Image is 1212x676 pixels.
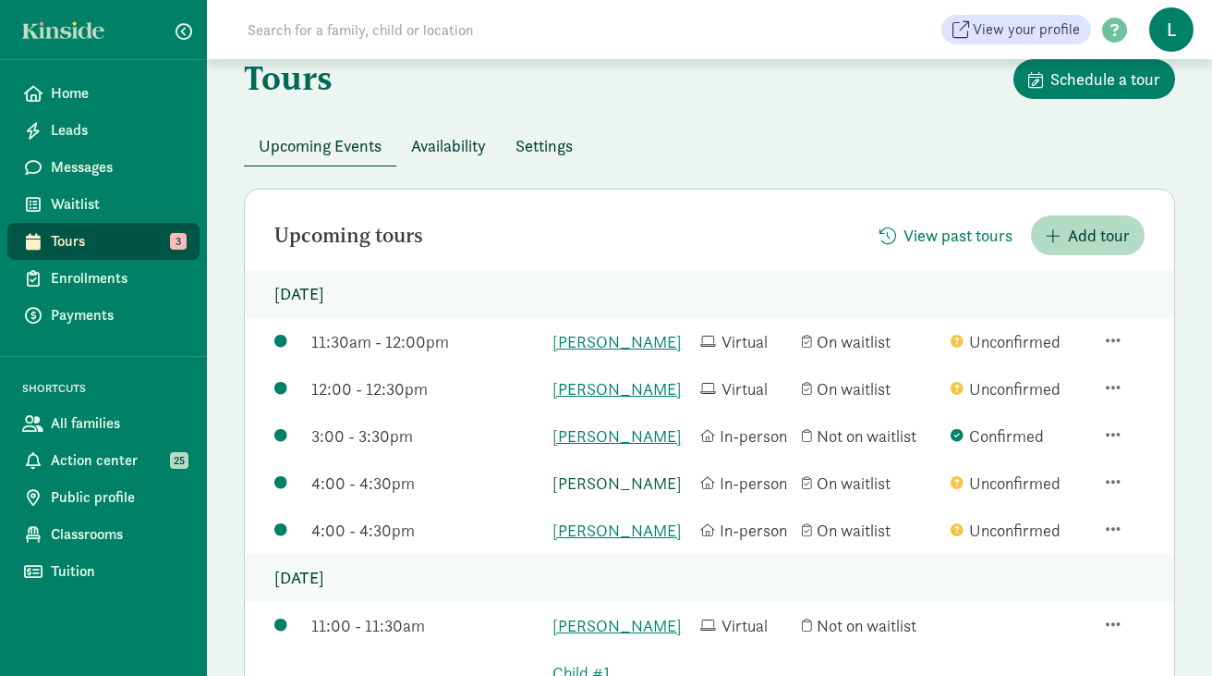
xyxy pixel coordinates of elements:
[1149,7,1194,52] span: L
[973,18,1080,41] span: View your profile
[700,518,793,543] div: In-person
[311,471,543,496] div: 4:00 - 4:30pm
[244,59,333,96] h1: Tours
[311,424,543,449] div: 3:00 - 3:30pm
[170,452,188,469] span: 25
[51,412,185,435] span: All families
[552,329,691,354] a: [PERSON_NAME]
[951,471,1089,496] div: Unconfirmed
[1031,215,1145,255] button: Add tour
[51,230,185,252] span: Tours
[51,156,185,178] span: Messages
[552,518,691,543] a: [PERSON_NAME]
[170,233,187,250] span: 3
[311,376,543,401] div: 12:00 - 12:30pm
[1120,587,1212,676] iframe: Chat Widget
[501,126,588,166] button: Settings
[51,523,185,546] span: Classrooms
[311,329,543,354] div: 11:30am - 12:00pm
[245,554,1174,602] p: [DATE]
[700,376,793,401] div: Virtual
[941,15,1091,44] a: View your profile
[7,553,200,590] a: Tuition
[51,560,185,583] span: Tuition
[802,471,940,496] div: On waitlist
[1013,59,1175,99] button: Schedule a tour
[7,479,200,516] a: Public profile
[51,486,185,509] span: Public profile
[7,442,200,479] a: Action center 25
[396,126,501,166] button: Availability
[802,613,940,638] div: Not on waitlist
[51,267,185,289] span: Enrollments
[1068,223,1130,248] span: Add tour
[7,75,200,112] a: Home
[802,518,940,543] div: On waitlist
[7,405,200,442] a: All families
[51,119,185,141] span: Leads
[802,329,940,354] div: On waitlist
[311,613,543,638] div: 11:00 - 11:30am
[951,376,1089,401] div: Unconfirmed
[7,112,200,149] a: Leads
[515,133,573,158] span: Settings
[7,260,200,297] a: Enrollments
[552,613,691,638] a: [PERSON_NAME]
[1050,67,1160,92] span: Schedule a tour
[951,329,1089,354] div: Unconfirmed
[245,270,1174,318] p: [DATE]
[7,297,200,334] a: Payments
[51,449,185,472] span: Action center
[903,223,1012,248] span: View past tours
[552,424,691,449] a: [PERSON_NAME]
[700,329,793,354] div: Virtual
[7,516,200,553] a: Classrooms
[259,133,382,158] span: Upcoming Events
[7,223,200,260] a: Tours 3
[51,193,185,215] span: Waitlist
[311,518,543,543] div: 4:00 - 4:30pm
[802,424,940,449] div: Not on waitlist
[802,376,940,401] div: On waitlist
[865,215,1027,255] button: View past tours
[411,133,486,158] span: Availability
[700,471,793,496] div: In-person
[865,226,1027,247] a: View past tours
[951,424,1089,449] div: Confirmed
[552,376,691,401] a: [PERSON_NAME]
[7,186,200,223] a: Waitlist
[700,613,793,638] div: Virtual
[51,304,185,326] span: Payments
[951,518,1089,543] div: Unconfirmed
[274,225,423,247] h2: Upcoming tours
[700,424,793,449] div: In-person
[236,11,755,48] input: Search for a family, child or location
[244,126,396,166] button: Upcoming Events
[51,82,185,104] span: Home
[7,149,200,186] a: Messages
[552,471,691,496] a: [PERSON_NAME]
